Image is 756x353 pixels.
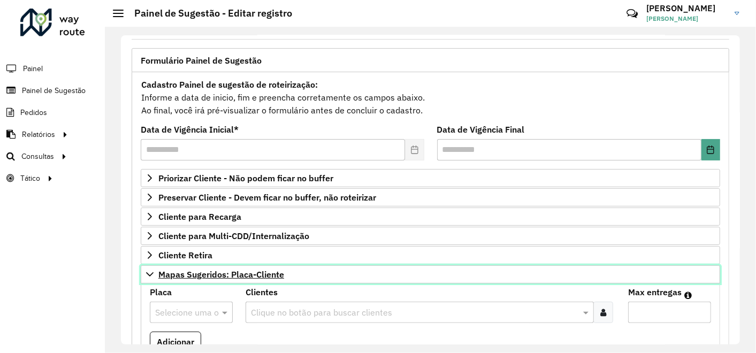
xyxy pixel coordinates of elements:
[621,2,644,25] a: Contato Rápido
[141,246,720,264] a: Cliente Retira
[150,286,172,298] label: Placa
[646,3,727,13] h3: [PERSON_NAME]
[141,56,262,65] span: Formulário Painel de Sugestão
[141,78,720,117] div: Informe a data de inicio, fim e preencha corretamente os campos abaixo. Ao final, você irá pré-vi...
[684,291,692,300] em: Máximo de clientes que serão colocados na mesma rota com os clientes informados
[158,232,309,240] span: Cliente para Multi-CDD/Internalização
[158,270,284,279] span: Mapas Sugeridos: Placa-Cliente
[141,265,720,283] a: Mapas Sugeridos: Placa-Cliente
[141,227,720,245] a: Cliente para Multi-CDD/Internalização
[141,123,239,136] label: Data de Vigência Inicial
[628,286,682,298] label: Max entregas
[20,107,47,118] span: Pedidos
[158,251,212,259] span: Cliente Retira
[141,169,720,187] a: Priorizar Cliente - Não podem ficar no buffer
[150,332,201,352] button: Adicionar
[158,193,376,202] span: Preservar Cliente - Devem ficar no buffer, não roteirizar
[20,173,40,184] span: Tático
[22,85,86,96] span: Painel de Sugestão
[141,188,720,206] a: Preservar Cliente - Devem ficar no buffer, não roteirizar
[21,151,54,162] span: Consultas
[22,129,55,140] span: Relatórios
[158,212,241,221] span: Cliente para Recarga
[124,7,292,19] h2: Painel de Sugestão - Editar registro
[23,63,43,74] span: Painel
[437,123,525,136] label: Data de Vigência Final
[246,286,278,298] label: Clientes
[701,139,720,160] button: Choose Date
[141,208,720,226] a: Cliente para Recarga
[158,174,333,182] span: Priorizar Cliente - Não podem ficar no buffer
[141,79,318,90] strong: Cadastro Painel de sugestão de roteirização:
[646,14,727,24] span: [PERSON_NAME]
